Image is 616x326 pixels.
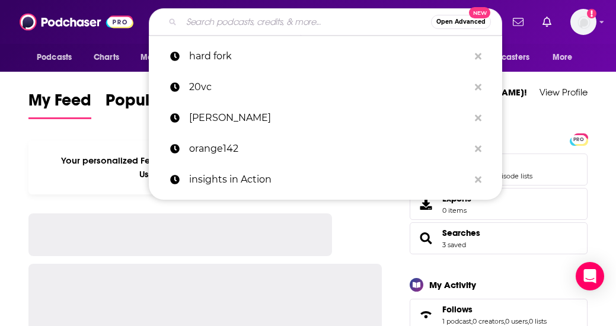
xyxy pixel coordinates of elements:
[442,206,471,215] span: 0 items
[572,135,586,144] span: PRO
[553,49,573,66] span: More
[436,19,486,25] span: Open Advanced
[86,46,126,69] a: Charts
[181,12,431,31] input: Search podcasts, credits, & more...
[442,317,471,325] a: 1 podcast
[149,8,502,36] div: Search podcasts, credits, & more...
[465,46,547,69] button: open menu
[189,72,469,103] p: 20vc
[20,11,133,33] img: Podchaser - Follow, Share and Rate Podcasts
[94,49,119,66] span: Charts
[528,317,529,325] span: ,
[529,317,547,325] a: 0 lists
[570,9,596,35] img: User Profile
[505,317,528,325] a: 0 users
[487,172,532,180] a: 0 episode lists
[473,317,504,325] a: 0 creators
[149,72,502,103] a: 20vc
[28,90,91,119] a: My Feed
[414,306,438,323] a: Follows
[442,228,480,238] a: Searches
[504,317,505,325] span: ,
[469,7,490,18] span: New
[429,279,476,290] div: My Activity
[540,87,588,98] a: View Profile
[28,90,91,117] span: My Feed
[37,49,72,66] span: Podcasts
[141,49,183,66] span: Monitoring
[189,41,469,72] p: hard fork
[149,164,502,195] a: insights in Action
[410,222,588,254] span: Searches
[508,12,528,32] a: Show notifications dropdown
[587,9,596,18] svg: Add a profile image
[414,230,438,247] a: Searches
[431,15,491,29] button: Open AdvancedNew
[442,304,473,315] span: Follows
[28,140,382,194] div: Your personalized Feed is curated based on the Podcasts, Creators, Users, and Lists that you Follow.
[149,41,502,72] a: hard fork
[189,133,469,164] p: orange142
[442,304,547,315] a: Follows
[106,90,206,119] a: Popular Feed
[410,188,588,220] a: Exports
[570,9,596,35] span: Logged in as crenshawcomms
[544,46,588,69] button: open menu
[28,46,87,69] button: open menu
[149,103,502,133] a: [PERSON_NAME]
[106,90,206,117] span: Popular Feed
[414,196,438,212] span: Exports
[538,12,556,32] a: Show notifications dropdown
[471,317,473,325] span: ,
[572,134,586,143] a: PRO
[442,241,466,249] a: 3 saved
[189,103,469,133] p: Ashwin Navin
[149,133,502,164] a: orange142
[132,46,198,69] button: open menu
[570,9,596,35] button: Show profile menu
[189,164,469,195] p: insights in Action
[576,262,604,290] div: Open Intercom Messenger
